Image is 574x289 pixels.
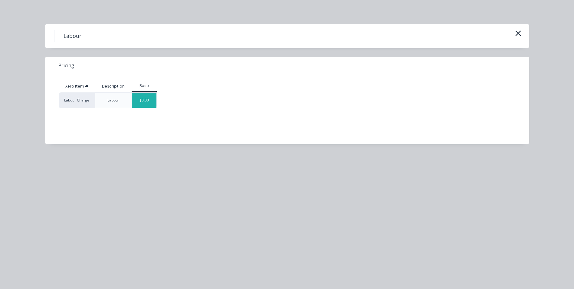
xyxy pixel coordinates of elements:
[54,30,90,42] h4: Labour
[59,92,95,108] div: Labour Charge
[97,79,130,94] div: Description
[132,83,157,88] div: Base
[59,80,95,92] div: Xero Item #
[58,62,74,69] span: Pricing
[107,98,119,103] div: Labour
[132,93,156,108] div: $0.00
